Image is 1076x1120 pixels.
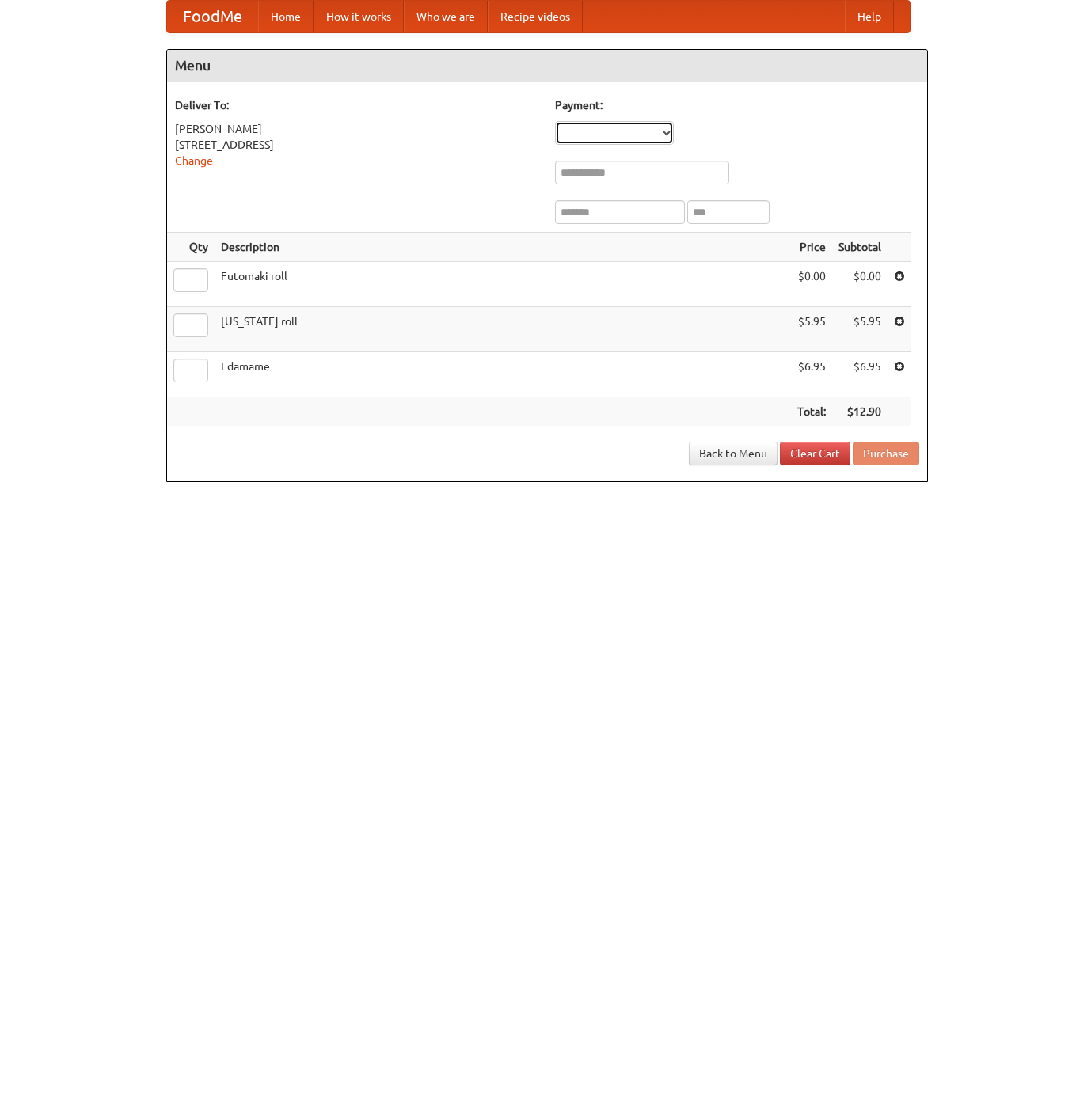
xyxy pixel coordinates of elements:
a: Back to Menu [689,442,778,465]
a: How it works [314,1,404,32]
th: Price [791,233,832,262]
th: Subtotal [832,233,888,262]
td: $6.95 [832,352,888,397]
td: $6.95 [791,352,832,397]
button: Purchase [853,442,919,465]
th: Total: [791,397,832,427]
a: Change [175,154,213,167]
td: Edamame [215,352,791,397]
h4: Menu [167,50,927,82]
th: Qty [167,233,215,262]
a: FoodMe [167,1,258,32]
td: $0.00 [832,262,888,307]
td: [US_STATE] roll [215,307,791,352]
h5: Deliver To: [175,97,539,113]
div: [STREET_ADDRESS] [175,137,539,153]
th: $12.90 [832,397,888,427]
a: Recipe videos [488,1,583,32]
td: Futomaki roll [215,262,791,307]
a: Clear Cart [780,442,850,465]
td: $5.95 [832,307,888,352]
a: Home [258,1,314,32]
a: Who we are [404,1,488,32]
td: $5.95 [791,307,832,352]
td: $0.00 [791,262,832,307]
div: [PERSON_NAME] [175,121,539,137]
th: Description [215,233,791,262]
a: Help [845,1,894,32]
h5: Payment: [555,97,919,113]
